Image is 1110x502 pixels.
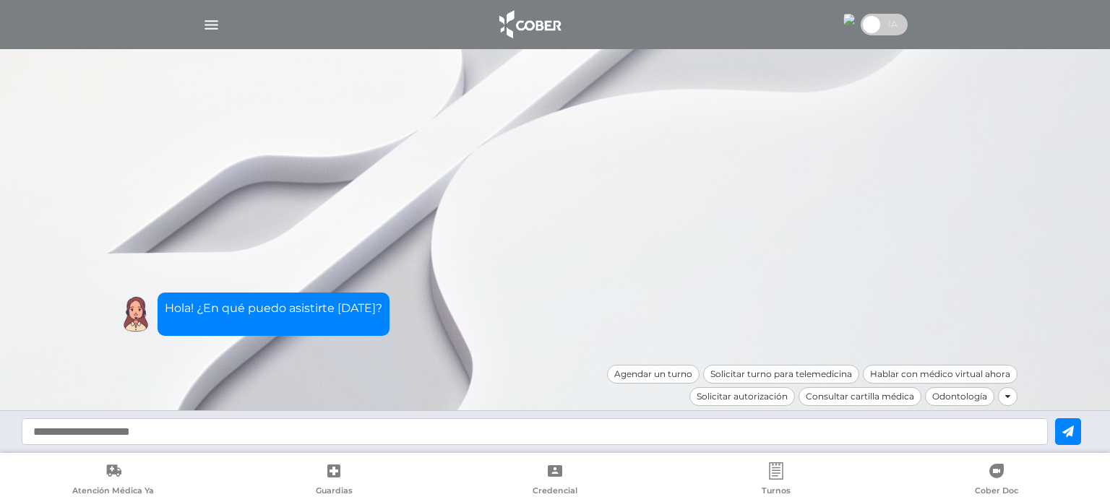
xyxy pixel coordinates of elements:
[3,462,224,499] a: Atención Médica Ya
[863,365,1017,384] div: Hablar con médico virtual ahora
[491,7,567,42] img: logo_cober_home-white.png
[316,485,353,498] span: Guardias
[843,14,855,25] img: 17042
[703,365,859,384] div: Solicitar turno para telemedicina
[202,16,220,34] img: Cober_menu-lines-white.svg
[72,485,154,498] span: Atención Médica Ya
[666,462,887,499] a: Turnos
[607,365,700,384] div: Agendar un turno
[975,485,1018,498] span: Cober Doc
[762,485,791,498] span: Turnos
[689,387,795,406] div: Solicitar autorización
[533,485,577,498] span: Credencial
[799,387,921,406] div: Consultar cartilla médica
[224,462,445,499] a: Guardias
[118,296,154,332] img: Cober IA
[165,300,382,317] p: Hola! ¿En qué puedo asistirte [DATE]?
[886,462,1107,499] a: Cober Doc
[925,387,994,406] div: Odontología
[444,462,666,499] a: Credencial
